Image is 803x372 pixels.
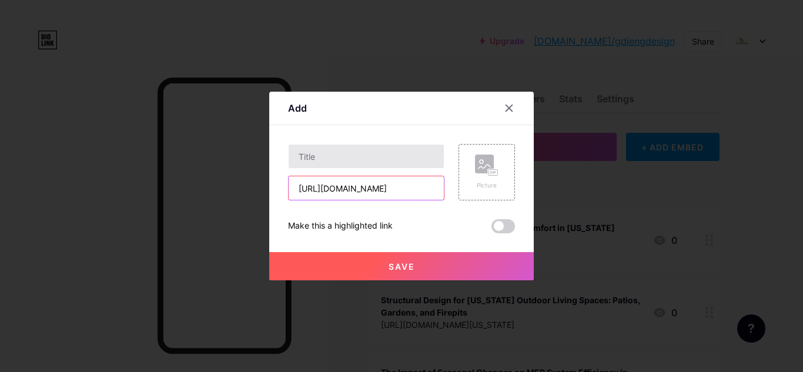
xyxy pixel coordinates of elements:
[288,219,393,233] div: Make this a highlighted link
[289,176,444,200] input: URL
[289,145,444,168] input: Title
[269,252,534,280] button: Save
[475,181,498,190] div: Picture
[288,101,307,115] div: Add
[389,262,415,272] span: Save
